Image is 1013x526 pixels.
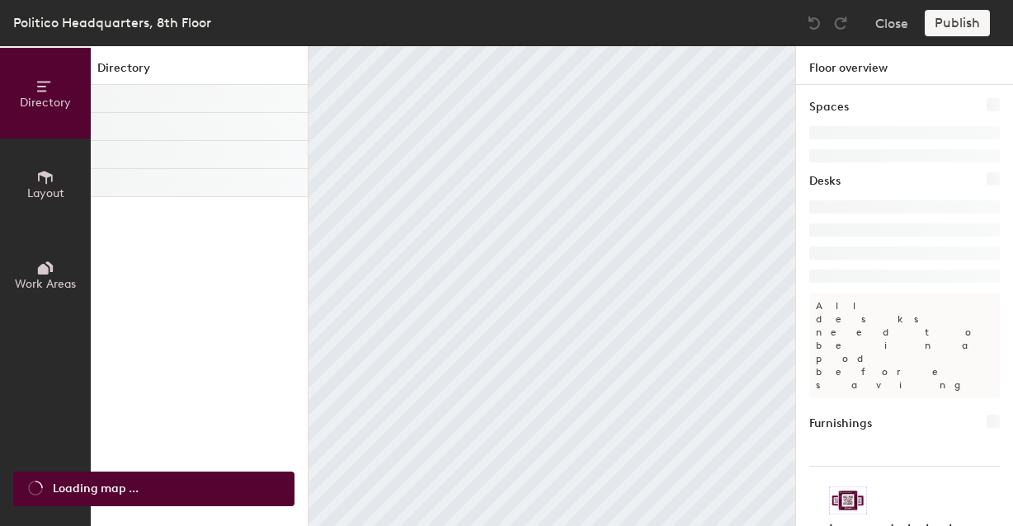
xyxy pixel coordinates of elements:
[809,98,849,116] h1: Spaces
[27,186,64,200] span: Layout
[13,12,211,33] div: Politico Headquarters, 8th Floor
[832,15,849,31] img: Redo
[806,15,822,31] img: Undo
[53,480,139,498] span: Loading map ...
[796,46,1013,85] h1: Floor overview
[829,486,867,514] img: Sticker logo
[15,277,76,291] span: Work Areas
[309,46,795,526] canvas: Map
[809,172,841,190] h1: Desks
[91,59,308,85] h1: Directory
[875,10,908,36] button: Close
[809,293,1000,398] p: All desks need to be in a pod before saving
[809,415,872,433] h1: Furnishings
[20,96,71,110] span: Directory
